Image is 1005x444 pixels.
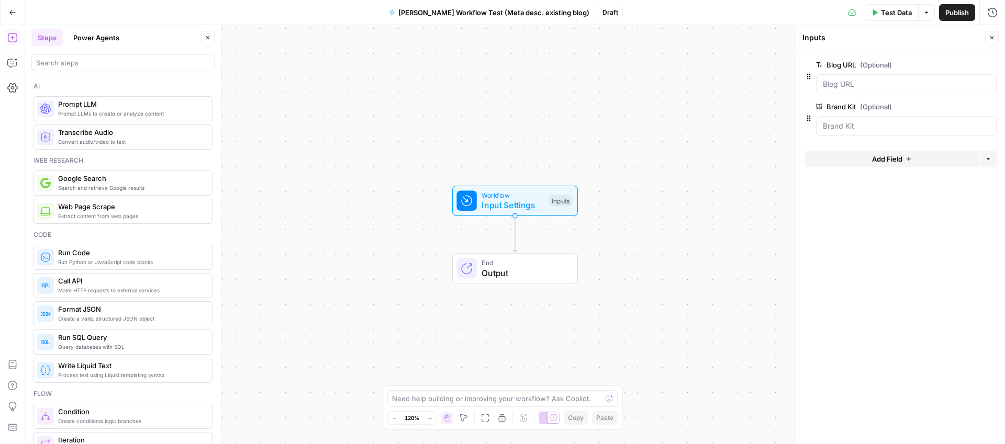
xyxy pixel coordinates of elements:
[872,154,902,164] span: Add Field
[58,314,204,323] span: Create a valid, structured JSON object
[549,195,572,207] div: Inputs
[58,343,204,351] span: Query databases with SQL
[58,276,204,286] span: Call API
[816,101,937,112] label: Brand Kit
[596,413,613,423] span: Paste
[33,156,213,165] div: Web research
[33,389,213,399] div: Flow
[939,4,975,21] button: Publish
[58,406,204,417] span: Condition
[58,332,204,343] span: Run SQL Query
[58,184,204,192] span: Search and retrieve Google results
[58,258,204,266] span: Run Python or JavaScript code blocks
[398,7,589,18] span: [PERSON_NAME] Workflow Test (Meta desc. existing blog)
[860,60,892,70] span: (Optional)
[816,60,937,70] label: Blog URL
[482,199,544,211] span: Input Settings
[58,99,204,109] span: Prompt LLM
[482,258,567,268] span: End
[860,101,892,112] span: (Optional)
[592,411,618,425] button: Paste
[865,4,918,21] button: Test Data
[805,151,979,167] button: Add Field
[482,267,567,279] span: Output
[564,411,588,425] button: Copy
[405,414,419,422] span: 120%
[881,7,912,18] span: Test Data
[58,109,204,118] span: Prompt LLMs to create or analyze content
[58,247,204,258] span: Run Code
[58,286,204,294] span: Make HTTP requests to external services
[602,8,618,17] span: Draft
[823,121,990,131] input: Brand Kit
[58,212,204,220] span: Extract content from web pages
[802,32,982,43] div: Inputs
[418,186,612,216] div: WorkflowInput SettingsInputs
[823,79,990,89] input: Blog URL
[31,29,63,46] button: Steps
[33,230,213,240] div: Code
[482,190,544,200] span: Workflow
[58,127,204,138] span: Transcribe Audio
[36,58,210,68] input: Search steps
[418,254,612,284] div: EndOutput
[58,201,204,212] span: Web Page Scrape
[58,304,204,314] span: Format JSON
[58,173,204,184] span: Google Search
[945,7,969,18] span: Publish
[58,360,204,371] span: Write Liquid Text
[33,82,213,91] div: Ai
[58,371,204,379] span: Process text using Liquid templating syntax
[513,216,517,253] g: Edge from start to end
[568,413,584,423] span: Copy
[58,417,204,425] span: Create conditional logic branches
[58,138,204,146] span: Convert audio/video to text
[67,29,126,46] button: Power Agents
[383,4,596,21] button: [PERSON_NAME] Workflow Test (Meta desc. existing blog)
